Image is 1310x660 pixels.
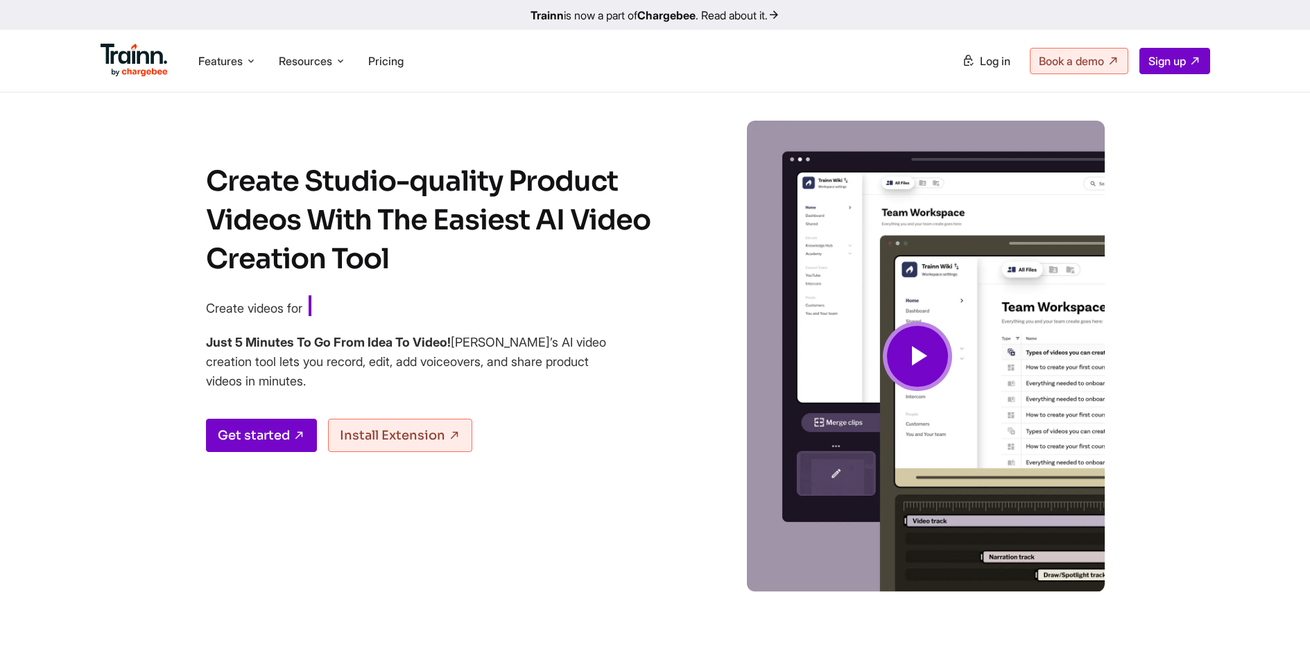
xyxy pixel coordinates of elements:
img: Video creation | Trainn [730,121,1105,592]
span: Sign up [1148,54,1186,68]
img: Trainn Logo [101,44,169,77]
a: Get started [206,419,317,452]
b: Chargebee [637,8,696,22]
span: Resources [279,53,332,69]
a: Install Extension [328,419,472,452]
a: Book a demo [1030,48,1128,74]
h4: [PERSON_NAME]’s AI video creation tool lets you record, edit, add voiceovers, and share product v... [206,333,608,391]
a: Log in [954,49,1019,73]
span: Book a demo [1039,54,1104,68]
span: Customer Education [309,295,499,319]
span: Log in [980,54,1010,68]
b: Trainn [531,8,564,22]
span: Create videos for [206,301,302,315]
a: Pricing [368,54,404,68]
h1: Create Studio-quality Product Videos With The Easiest AI Video Creation Tool [206,162,678,279]
span: Features [198,53,243,69]
b: Just 5 Minutes To Go From Idea To Video! [206,335,451,349]
a: Sign up [1139,48,1210,74]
